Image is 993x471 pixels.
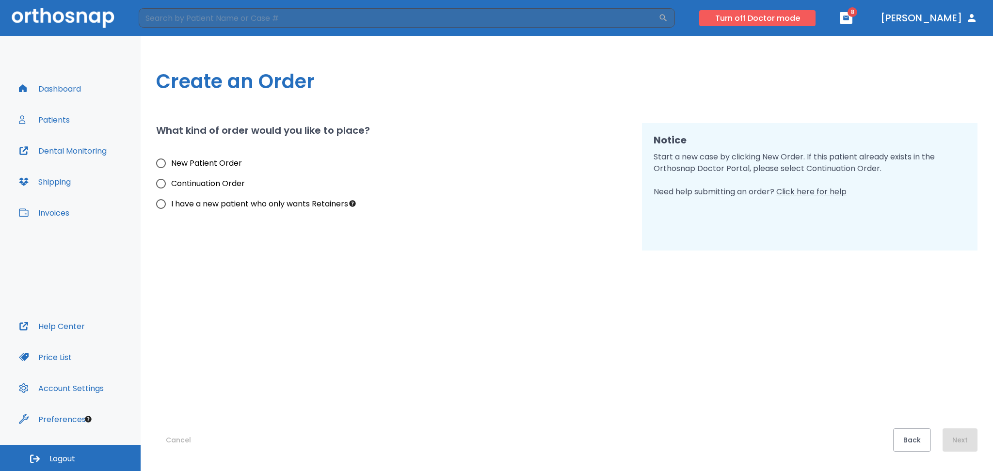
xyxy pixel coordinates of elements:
button: Price List [13,345,78,369]
span: Logout [49,454,75,464]
button: [PERSON_NAME] [877,9,981,27]
img: Orthosnap [12,8,114,28]
h2: Notice [654,133,966,147]
span: Click here for help [776,186,847,197]
span: 8 [848,7,857,17]
span: Continuation Order [171,178,245,189]
button: Patients [13,108,76,131]
button: Help Center [13,314,91,338]
span: I have a new patient who only wants Retainers [171,198,348,210]
button: Dental Monitoring [13,139,112,162]
p: Start a new case by clicking New Order. If this patient already exists in the Orthosnap Doctor Po... [654,151,966,198]
button: Turn off Doctor mode [699,10,816,26]
h1: Create an Order [156,67,977,96]
input: Search by Patient Name or Case # [139,8,658,28]
button: Dashboard [13,77,87,100]
button: Preferences [13,408,92,431]
button: Invoices [13,201,75,224]
button: Shipping [13,170,77,193]
button: Account Settings [13,377,110,400]
span: New Patient Order [171,157,242,169]
button: Cancel [156,428,201,452]
div: Tooltip anchor [348,199,357,208]
button: Back [893,428,931,452]
h2: What kind of order would you like to place? [156,123,370,138]
div: Tooltip anchor [84,415,93,424]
